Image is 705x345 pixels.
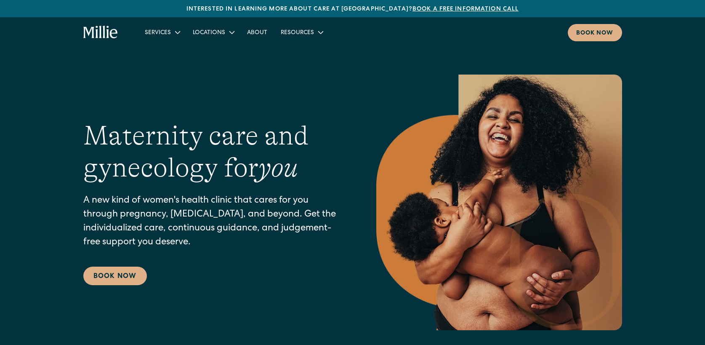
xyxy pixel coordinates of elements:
[83,120,343,185] h1: Maternity care and gynecology for
[281,29,314,37] div: Resources
[258,152,298,183] em: you
[186,25,240,39] div: Locations
[145,29,171,37] div: Services
[568,24,622,41] a: Book now
[138,25,186,39] div: Services
[576,29,614,38] div: Book now
[83,267,147,285] a: Book Now
[274,25,329,39] div: Resources
[83,194,343,250] p: A new kind of women's health clinic that cares for you through pregnancy, [MEDICAL_DATA], and bey...
[240,25,274,39] a: About
[83,26,118,39] a: home
[412,6,519,12] a: Book a free information call
[376,75,622,330] img: Smiling mother with her baby in arms, celebrating body positivity and the nurturing bond of postp...
[193,29,225,37] div: Locations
